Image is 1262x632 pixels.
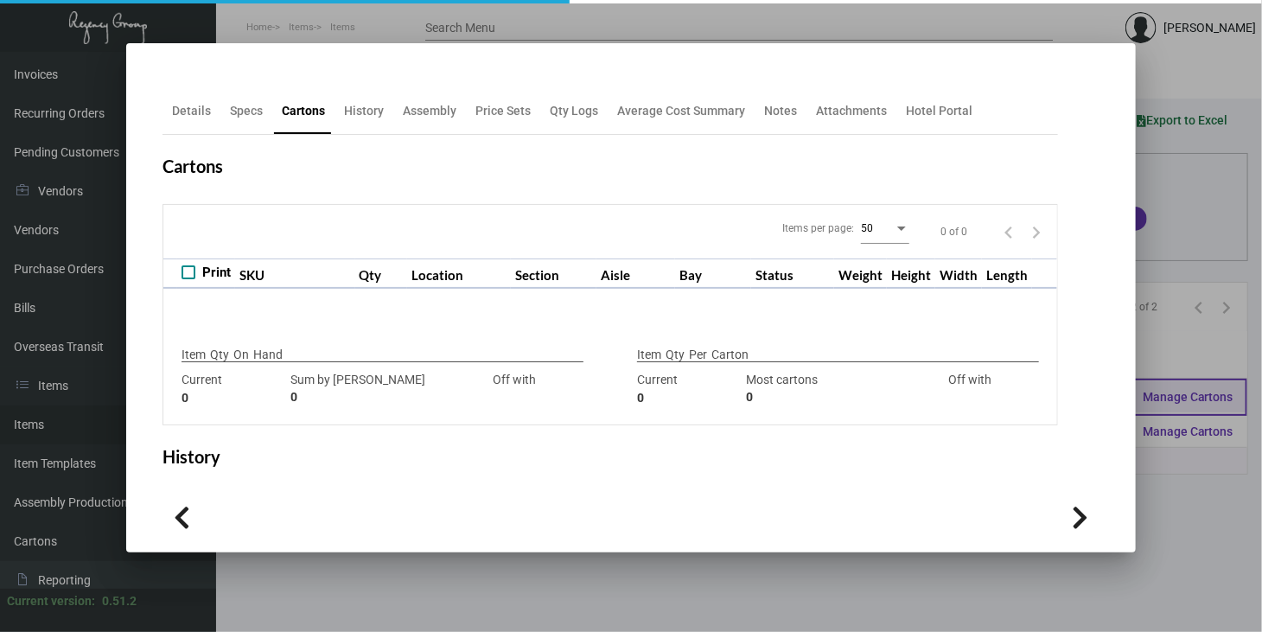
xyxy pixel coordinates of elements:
[550,102,598,120] div: Qty Logs
[230,102,263,120] div: Specs
[355,259,407,289] th: Qty
[102,592,137,610] div: 0.51.2
[233,346,249,364] p: On
[403,102,456,120] div: Assembly
[920,371,1020,407] div: Off with
[887,259,935,289] th: Height
[210,346,229,364] p: Qty
[689,346,707,364] p: Per
[282,102,325,120] div: Cartons
[511,259,596,289] th: Section
[344,102,384,120] div: History
[172,102,211,120] div: Details
[861,222,873,234] span: 50
[182,346,206,364] p: Item
[7,592,95,610] div: Current version:
[637,346,661,364] p: Item
[834,259,887,289] th: Weight
[253,346,283,364] p: Hand
[182,371,282,407] div: Current
[816,102,887,120] div: Attachments
[475,102,531,120] div: Price Sets
[290,371,456,407] div: Sum by [PERSON_NAME]
[464,371,564,407] div: Off with
[163,156,223,176] h2: Cartons
[995,218,1023,246] button: Previous page
[711,346,749,364] p: Carton
[782,220,854,236] div: Items per page:
[982,259,1032,289] th: Length
[163,446,220,467] h2: History
[1023,218,1050,246] button: Next page
[637,371,737,407] div: Current
[940,224,967,239] div: 0 of 0
[617,102,745,120] div: Average Cost Summary
[675,259,750,289] th: Bay
[764,102,797,120] div: Notes
[751,259,834,289] th: Status
[666,346,685,364] p: Qty
[407,259,511,289] th: Location
[235,259,355,289] th: SKU
[596,259,675,289] th: Aisle
[906,102,972,120] div: Hotel Portal
[861,221,909,235] mat-select: Items per page:
[746,371,911,407] div: Most cartons
[935,259,982,289] th: Width
[202,262,231,283] span: Print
